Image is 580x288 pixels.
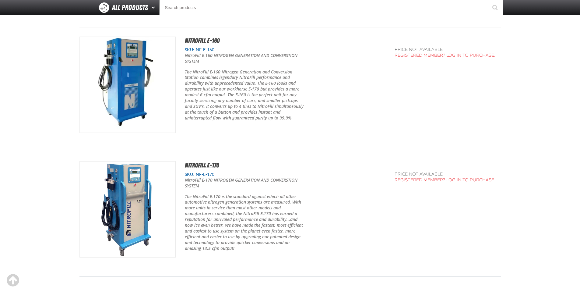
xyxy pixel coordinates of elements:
p: The NitroFill E-170 is the standard against which all other automotive nitrogen generation system... [185,194,305,251]
img: NitroFill E-160 [80,37,175,133]
span: The NitroFill E-160 Nitrogen Generation and Conversion Station combines legendary NitroFill perfo... [185,69,304,121]
div: Price not available [395,172,495,177]
a: Registered Member? Log In to purchase. [395,53,495,58]
a: Registered Member? Log In to purchase. [395,177,495,183]
div: SKU: [185,172,386,177]
span: NF-E-160 [194,47,214,52]
a: NitroFill E-160 [185,37,220,44]
img: NitroFill E-170 [80,162,175,257]
: View Details of the NitroFill E-160 [80,37,175,133]
div: Scroll to the top [6,274,19,287]
span: NF-E-170 [194,172,214,177]
span: All Products [112,2,148,13]
span: NitroFill E-160 NITROGEN GENERATION AND CONVERSTION SYSTEM [185,52,297,64]
p: NitroFill E-170 NITROGEN GENERATION AND CONVERSTION SYSTEM [185,177,305,189]
div: SKU: [185,47,386,53]
div: Price not available [395,47,495,53]
a: NitroFill E-170 [185,162,219,169]
: View Details of the NitroFill E-170 [80,162,175,257]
